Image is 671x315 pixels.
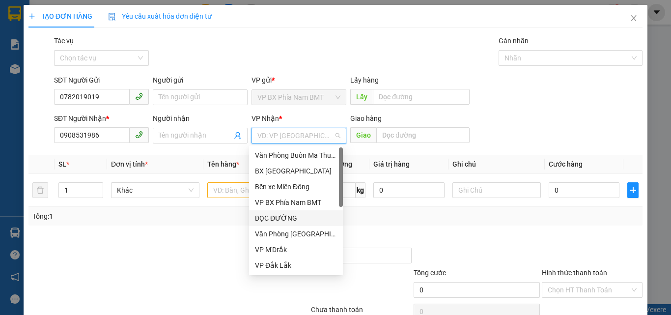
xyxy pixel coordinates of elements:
[249,226,343,242] div: Văn Phòng Tân Phú
[28,13,35,20] span: plus
[373,182,444,198] input: 0
[255,260,337,271] div: VP Đắk Lắk
[108,13,116,21] img: icon
[255,181,337,192] div: Bến xe Miền Đông
[234,132,242,140] span: user-add
[108,12,212,20] span: Yêu cầu xuất hóa đơn điện tử
[5,65,12,72] span: environment
[252,115,279,122] span: VP Nhận
[252,75,346,86] div: VP gửi
[5,5,142,24] li: Quý Thảo
[549,160,583,168] span: Cước hàng
[255,150,337,161] div: Văn Phòng Buôn Ma Thuột
[255,213,337,224] div: DỌC ĐƯỜNG
[207,182,296,198] input: VD: Bàn, Ghế
[135,92,143,100] span: phone
[249,195,343,210] div: VP BX Phía Nam BMT
[499,37,529,45] label: Gán nhãn
[350,127,376,143] span: Giao
[249,258,343,273] div: VP Đắk Lắk
[249,210,343,226] div: DỌC ĐƯỜNG
[135,131,143,139] span: phone
[153,75,248,86] div: Người gửi
[356,182,365,198] span: kg
[249,147,343,163] div: Văn Phòng Buôn Ma Thuột
[249,163,343,179] div: BX Tây Ninh
[117,183,194,198] span: Khác
[350,76,379,84] span: Lấy hàng
[376,127,470,143] input: Dọc đường
[627,182,639,198] button: plus
[111,160,148,168] span: Đơn vị tính
[255,166,337,176] div: BX [GEOGRAPHIC_DATA]
[28,12,92,20] span: TẠO ĐƠN HÀNG
[32,182,48,198] button: delete
[373,160,410,168] span: Giá trị hàng
[32,211,260,222] div: Tổng: 1
[54,113,149,124] div: SĐT Người Nhận
[249,179,343,195] div: Bến xe Miền Đông
[153,113,248,124] div: Người nhận
[255,244,337,255] div: VP M'Drắk
[448,155,545,174] th: Ghi chú
[414,269,446,277] span: Tổng cước
[373,89,470,105] input: Dọc đường
[5,42,68,63] li: VP VP BX Phía Nam BMT
[255,197,337,208] div: VP BX Phía Nam BMT
[68,42,131,53] li: VP DỌC ĐƯỜNG
[54,75,149,86] div: SĐT Người Gửi
[207,160,239,168] span: Tên hàng
[452,182,541,198] input: Ghi Chú
[630,14,638,22] span: close
[350,89,373,105] span: Lấy
[255,229,337,239] div: Văn Phòng [GEOGRAPHIC_DATA]
[58,160,66,168] span: SL
[257,90,340,105] span: VP BX Phía Nam BMT
[54,37,74,45] label: Tác vụ
[620,5,647,32] button: Close
[249,242,343,258] div: VP M'Drắk
[628,186,638,194] span: plus
[542,269,607,277] label: Hình thức thanh toán
[350,115,382,122] span: Giao hàng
